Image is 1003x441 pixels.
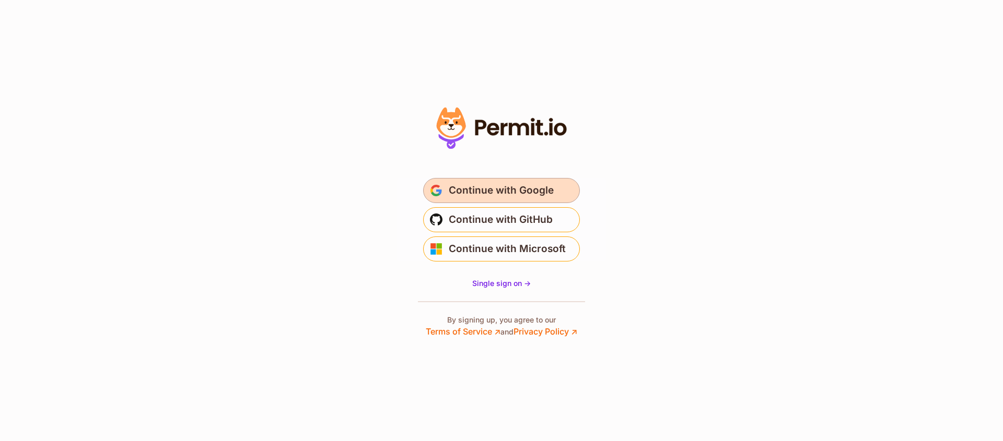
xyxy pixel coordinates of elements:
button: Continue with GitHub [423,207,580,232]
span: Continue with GitHub [449,211,553,228]
p: By signing up, you agree to our and [426,315,577,338]
span: Single sign on -> [472,279,531,288]
button: Continue with Google [423,178,580,203]
a: Privacy Policy ↗ [514,326,577,337]
button: Continue with Microsoft [423,236,580,261]
a: Single sign on -> [472,278,531,289]
span: Continue with Google [449,182,554,199]
a: Terms of Service ↗ [426,326,500,337]
span: Continue with Microsoft [449,241,566,257]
